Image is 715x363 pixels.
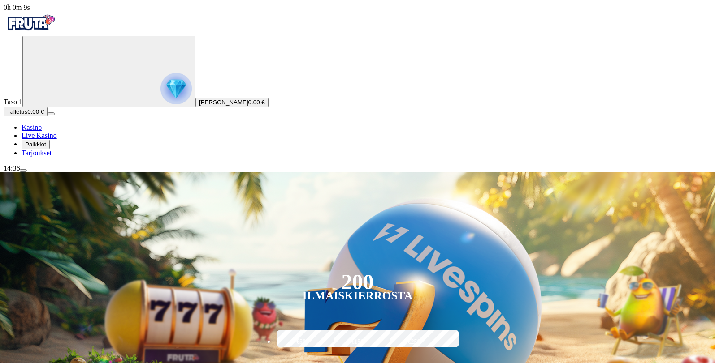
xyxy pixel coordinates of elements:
button: reward progress [22,36,195,107]
label: €150 [331,329,384,355]
img: Fruta [4,12,57,34]
button: reward iconPalkkiot [22,140,50,149]
div: Ilmaiskierrosta [303,290,413,301]
a: poker-chip iconLive Kasino [22,132,57,139]
span: Kasino [22,124,42,131]
label: €50 [275,329,327,355]
span: 14:36 [4,164,20,172]
button: menu [48,112,55,115]
span: [PERSON_NAME] [199,99,248,106]
span: 0.00 € [248,99,265,106]
button: Talletusplus icon0.00 € [4,107,48,116]
a: Fruta [4,28,57,35]
div: 200 [341,277,373,287]
a: diamond iconKasino [22,124,42,131]
span: Palkkiot [25,141,46,148]
img: reward progress [160,73,192,104]
span: user session time [4,4,30,11]
button: [PERSON_NAME]0.00 € [195,98,269,107]
nav: Primary [4,12,711,157]
span: Live Kasino [22,132,57,139]
span: Tarjoukset [22,149,52,157]
span: 0.00 € [27,108,44,115]
span: Taso 1 [4,98,22,106]
span: Talletus [7,108,27,115]
button: menu [20,169,27,172]
a: gift-inverted iconTarjoukset [22,149,52,157]
label: €250 [388,329,440,355]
